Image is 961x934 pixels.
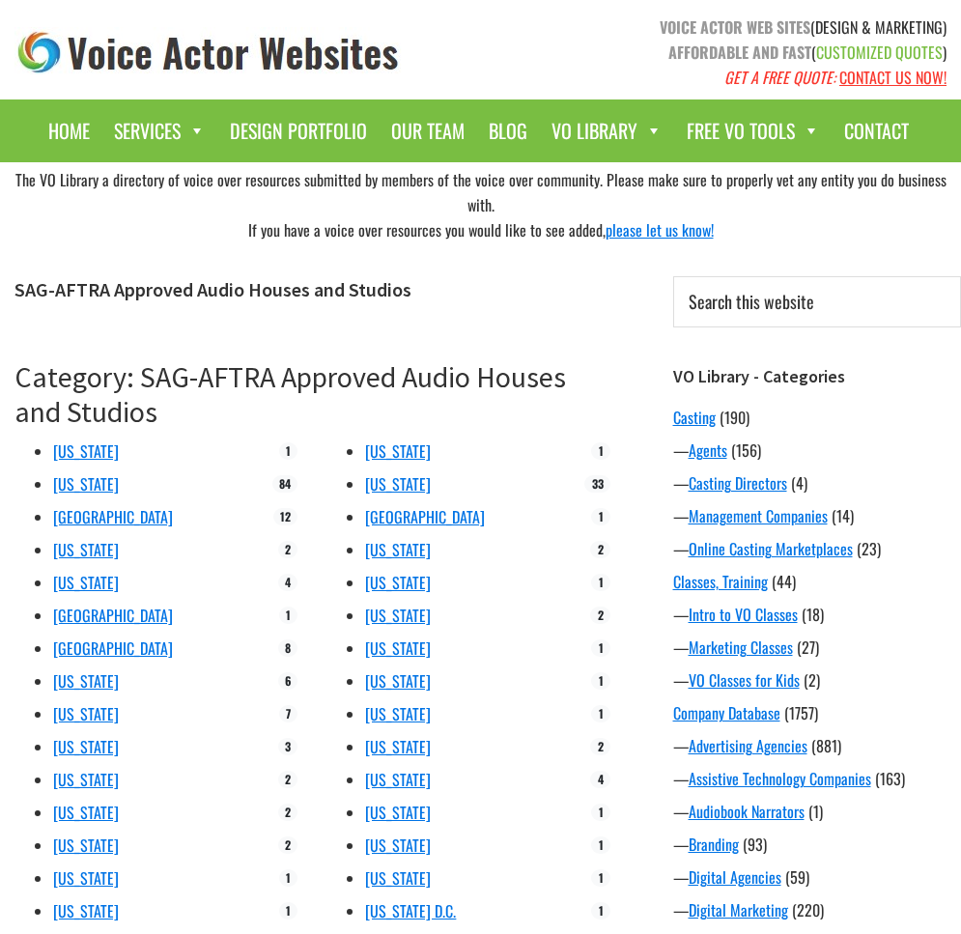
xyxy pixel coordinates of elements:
[590,607,609,624] span: 2
[278,541,297,558] span: 2
[673,701,780,724] a: Company Database
[53,571,119,594] a: [US_STATE]
[689,504,828,527] a: Management Companies
[590,771,609,788] span: 4
[278,672,297,690] span: 6
[272,475,297,493] span: 84
[365,637,431,660] a: [US_STATE]
[53,439,119,463] a: [US_STATE]
[279,869,297,887] span: 1
[591,508,609,525] span: 1
[279,705,297,722] span: 7
[365,505,485,528] a: [GEOGRAPHIC_DATA]
[278,836,297,854] span: 2
[365,768,431,791] a: [US_STATE]
[53,801,119,824] a: [US_STATE]
[591,705,609,722] span: 1
[53,702,119,725] a: [US_STATE]
[53,866,119,890] a: [US_STATE]
[53,669,119,693] a: [US_STATE]
[53,637,173,660] a: [GEOGRAPHIC_DATA]
[365,439,431,463] a: [US_STATE]
[591,902,609,920] span: 1
[278,574,297,591] span: 4
[791,471,807,495] span: (4)
[479,109,537,153] a: Blog
[808,800,823,823] span: (1)
[279,902,297,920] span: 1
[53,604,173,627] a: [GEOGRAPHIC_DATA]
[784,701,818,724] span: (1757)
[53,735,119,758] a: [US_STATE]
[273,508,297,525] span: 12
[365,702,431,725] a: [US_STATE]
[53,899,119,922] a: [US_STATE]
[591,804,609,821] span: 1
[365,604,431,627] a: [US_STATE]
[365,801,431,824] a: [US_STATE]
[279,442,297,460] span: 1
[832,504,854,527] span: (14)
[743,833,767,856] span: (93)
[279,607,297,624] span: 1
[792,898,824,921] span: (220)
[365,735,431,758] a: [US_STATE]
[495,14,947,90] p: (DESIGN & MARKETING) ( )
[278,804,297,821] span: 2
[591,442,609,460] span: 1
[689,800,805,823] a: Audiobook Narrators
[673,406,716,429] a: Casting
[689,636,793,659] a: Marketing Classes
[689,471,787,495] a: Casting Directors
[104,109,215,153] a: Services
[14,27,403,78] img: voice_actor_websites_logo
[53,472,119,495] a: [US_STATE]
[365,866,431,890] a: [US_STATE]
[365,538,431,561] a: [US_STATE]
[278,738,297,755] span: 3
[584,475,609,493] span: 33
[811,734,841,757] span: (881)
[731,439,761,462] span: (156)
[14,278,610,301] h1: SAG-AFTRA Approved Audio Houses and Studios
[689,865,781,889] a: Digital Agencies
[875,767,905,790] span: (163)
[834,109,919,153] a: Contact
[365,899,456,922] a: [US_STATE] D.C.
[14,358,566,430] a: Category: SAG-AFTRA Approved Audio Houses and Studios
[689,898,788,921] a: Digital Marketing
[39,109,99,153] a: Home
[689,668,800,692] a: VO Classes for Kids
[668,41,811,64] strong: AFFORDABLE AND FAST
[724,66,835,89] em: GET A FREE QUOTE:
[785,865,809,889] span: (59)
[590,541,609,558] span: 2
[542,109,672,153] a: VO Library
[816,41,943,64] span: CUSTOMIZED QUOTES
[839,66,947,89] a: CONTACT US NOW!
[278,639,297,657] span: 8
[720,406,749,429] span: (190)
[804,668,820,692] span: (2)
[53,768,119,791] a: [US_STATE]
[606,218,714,241] a: please let us know!
[591,672,609,690] span: 1
[590,738,609,755] span: 2
[857,537,881,560] span: (23)
[53,505,173,528] a: [GEOGRAPHIC_DATA]
[689,833,739,856] a: Branding
[772,570,796,593] span: (44)
[382,109,474,153] a: Our Team
[797,636,819,659] span: (27)
[220,109,377,153] a: Design Portfolio
[802,603,824,626] span: (18)
[673,570,768,593] a: Classes, Training
[591,836,609,854] span: 1
[660,15,810,39] strong: VOICE ACTOR WEB SITES
[689,537,853,560] a: Online Casting Marketplaces
[689,439,727,462] a: Agents
[365,669,431,693] a: [US_STATE]
[689,734,807,757] a: Advertising Agencies
[365,834,431,857] a: [US_STATE]
[689,767,871,790] a: Assistive Technology Companies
